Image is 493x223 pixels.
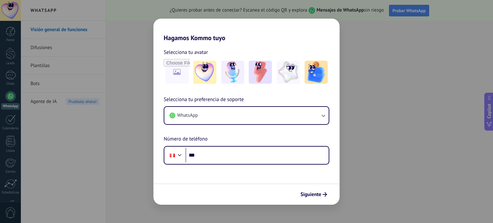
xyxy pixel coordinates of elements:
span: Número de teléfono [164,135,208,143]
div: Peru: + 51 [166,149,178,162]
span: Selecciona tu preferencia de soporte [164,96,244,104]
h2: Hagamos Kommo tuyo [153,19,340,42]
button: Siguiente [298,189,330,200]
span: Selecciona tu avatar [164,48,208,56]
img: -5.jpeg [305,61,328,84]
img: -3.jpeg [249,61,272,84]
img: -1.jpeg [193,61,216,84]
button: WhatsApp [164,107,329,124]
span: Siguiente [300,192,321,197]
span: WhatsApp [177,112,198,119]
img: -4.jpeg [277,61,300,84]
img: -2.jpeg [221,61,244,84]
